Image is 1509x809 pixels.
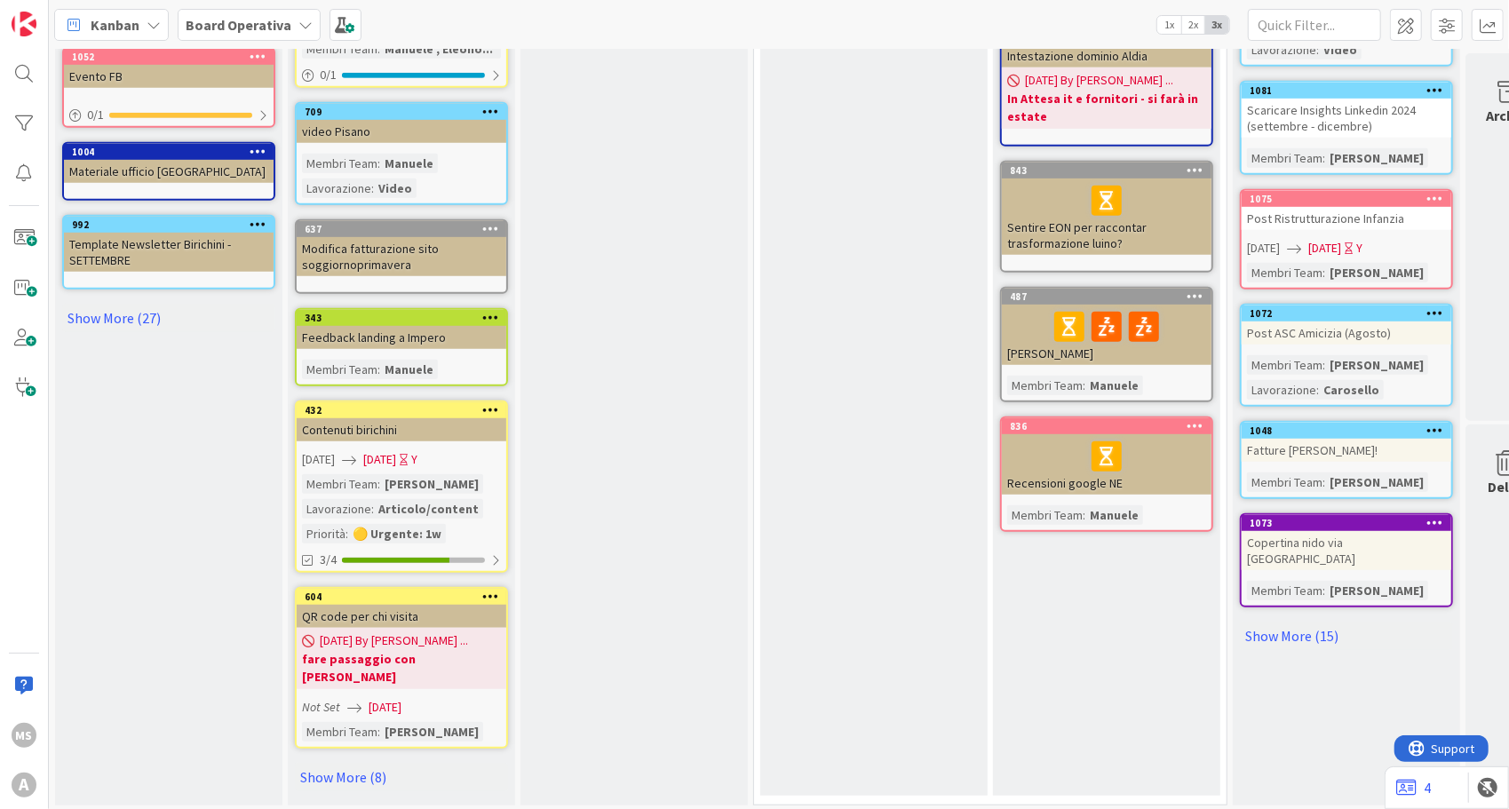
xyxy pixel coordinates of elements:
div: 1072 [1242,305,1451,321]
a: Show More (8) [295,763,508,791]
div: [PERSON_NAME] [1325,581,1428,600]
div: 1004 [64,144,274,160]
div: 0/1 [64,104,274,126]
div: 432 [297,402,506,418]
div: 432 [305,404,506,416]
div: 843 [1010,164,1211,177]
div: 0/1 [297,64,506,86]
div: Membri Team [1247,472,1322,492]
div: [PERSON_NAME] [1002,305,1211,365]
div: [PERSON_NAME] [1325,148,1428,168]
span: [DATE] [363,450,396,469]
div: Membri Team [302,722,377,742]
div: Y [1356,239,1362,258]
div: 604QR code per chi visita [297,589,506,628]
div: Copertina nido via [GEOGRAPHIC_DATA] [1242,531,1451,570]
span: : [1322,581,1325,600]
span: Support [37,3,81,24]
div: 637 [297,221,506,237]
span: : [1322,355,1325,375]
div: 843 [1002,163,1211,178]
span: : [377,474,380,494]
a: 4 [1396,777,1431,798]
div: 1052 [64,49,274,65]
span: [DATE] By [PERSON_NAME] ... [320,631,468,650]
a: 1052Evento FB0/1 [62,47,275,128]
div: Video [374,178,417,198]
div: 992 [72,218,274,231]
div: Membri Team [1007,376,1083,395]
div: 1004Materiale ufficio [GEOGRAPHIC_DATA] [64,144,274,183]
a: 432Contenuti birichini[DATE][DATE]YMembri Team:[PERSON_NAME]Lavorazione:Articolo/contentPriorità:... [295,401,508,573]
div: 1052 [72,51,274,63]
div: Fatture [PERSON_NAME]! [1242,439,1451,462]
div: Post Ristrutturazione Infanzia [1242,207,1451,230]
div: Lavorazione [1247,380,1316,400]
span: : [377,360,380,379]
span: 3/4 [320,551,337,569]
span: 2x [1181,16,1205,34]
div: Sentire EON per raccontar trasformazione luino? [1002,178,1211,255]
div: 709 [305,106,506,118]
div: 1052Evento FB [64,49,274,88]
a: 637Modifica fatturazione sito soggiornoprimavera [295,219,508,294]
a: 843Sentire EON per raccontar trasformazione luino? [1000,161,1213,273]
div: Lavorazione [302,499,371,519]
div: A [12,773,36,797]
span: : [1322,472,1325,492]
i: Not Set [302,699,340,715]
span: : [377,722,380,742]
div: Recensioni google NE [1002,434,1211,495]
div: 343 [305,312,506,324]
span: Kanban [91,14,139,36]
div: Scaricare Insights Linkedin 2024 (settembre - dicembre) [1242,99,1451,138]
div: 1073 [1250,517,1451,529]
div: Membri Team [1247,148,1322,168]
span: 0 / 1 [87,106,104,124]
span: : [345,524,348,543]
div: Manuele [1085,376,1143,395]
div: 1072Post ASC Amicizia (Agosto) [1242,305,1451,345]
div: 1075 [1242,191,1451,207]
div: 343Feedback landing a Impero [297,310,506,349]
div: 843Sentire EON per raccontar trasformazione luino? [1002,163,1211,255]
span: : [1316,380,1319,400]
span: 1x [1157,16,1181,34]
div: [PERSON_NAME] [380,474,483,494]
div: 1048 [1250,424,1451,437]
div: [PERSON_NAME] [380,722,483,742]
div: Membri Team [302,474,377,494]
div: Priorità [302,524,345,543]
span: : [1322,148,1325,168]
div: 1073 [1242,515,1451,531]
div: 1048 [1242,423,1451,439]
div: 637Modifica fatturazione sito soggiornoprimavera [297,221,506,276]
span: [DATE] [302,450,335,469]
a: Show More (15) [1240,622,1453,650]
div: [PERSON_NAME] [1325,355,1428,375]
div: 432Contenuti birichini [297,402,506,441]
div: 1081 [1242,83,1451,99]
div: [PERSON_NAME] [1325,472,1428,492]
a: 836Recensioni google NEMembri Team:Manuele [1000,416,1213,532]
b: In Attesa it e fornitori - si farà in estate [1007,90,1206,125]
div: 1004 [72,146,274,158]
div: Membri Team [1247,263,1322,282]
span: : [1083,376,1085,395]
div: 1073Copertina nido via [GEOGRAPHIC_DATA] [1242,515,1451,570]
div: Membri Team [302,360,377,379]
div: 1072 [1250,307,1451,320]
div: Materiale ufficio [GEOGRAPHIC_DATA] [64,160,274,183]
span: : [377,154,380,173]
b: fare passaggio con [PERSON_NAME] [302,650,501,686]
a: 709video PisanoMembri Team:ManueleLavorazione:Video [295,102,508,205]
div: Membri Team [302,154,377,173]
div: 637 [305,223,506,235]
div: 1075Post Ristrutturazione Infanzia [1242,191,1451,230]
div: [PERSON_NAME] [1325,263,1428,282]
a: 1048Fatture [PERSON_NAME]!Membri Team:[PERSON_NAME] [1240,421,1453,499]
div: Membri Team [1247,581,1322,600]
div: MS [12,723,36,748]
span: 0 / 1 [320,66,337,84]
b: Board Operativa [186,16,291,34]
